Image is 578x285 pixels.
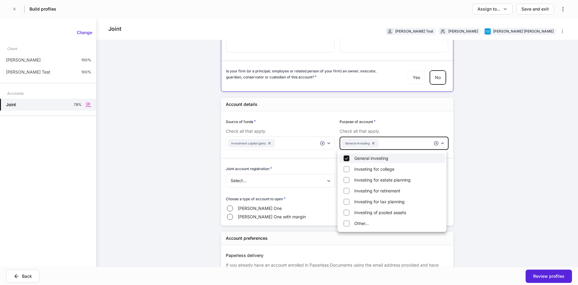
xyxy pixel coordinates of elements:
li: Investing for estate planning [339,175,445,185]
li: Investing for tax planning [339,197,445,207]
li: Investing for college [339,164,445,174]
li: Other... [339,219,445,228]
li: General investing [339,154,445,163]
li: Investing for retirement [339,186,445,196]
li: Investing of pooled assets [339,208,445,217]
